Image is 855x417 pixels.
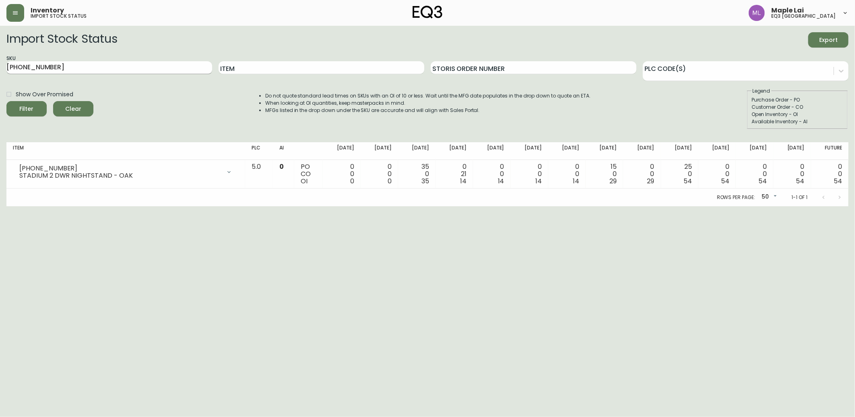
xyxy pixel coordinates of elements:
[13,163,239,181] div: [PHONE_NUMBER]STADIUM 2 DWR NIGHTSTAND - OAK
[548,142,586,160] th: [DATE]
[811,142,849,160] th: Future
[752,104,843,111] div: Customer Order - CO
[461,176,467,186] span: 14
[60,104,87,114] span: Clear
[758,191,779,204] div: 50
[436,142,473,160] th: [DATE]
[245,160,273,189] td: 5.0
[759,176,767,186] span: 54
[405,163,429,185] div: 35 0
[265,92,591,100] li: Do not quote standard lead times on SKUs with an OI of 10 or less. Wait until the MFG date popula...
[752,87,771,95] legend: Legend
[301,163,316,185] div: PO CO
[517,163,542,185] div: 0 0
[623,142,661,160] th: [DATE]
[791,194,807,201] p: 1-1 of 1
[367,163,392,185] div: 0 0
[6,142,245,160] th: Item
[667,163,692,185] div: 25 0
[279,162,284,171] span: 0
[721,176,729,186] span: 54
[771,7,804,14] span: Maple Lai
[511,142,548,160] th: [DATE]
[630,163,654,185] div: 0 0
[796,176,805,186] span: 54
[780,163,804,185] div: 0 0
[31,14,87,19] h5: import stock status
[771,14,836,19] h5: eq3 [GEOGRAPHIC_DATA]
[752,111,843,118] div: Open Inventory - OI
[31,7,64,14] span: Inventory
[442,163,467,185] div: 0 21
[350,176,354,186] span: 0
[684,176,692,186] span: 54
[20,104,34,114] div: Filter
[421,176,429,186] span: 35
[398,142,436,160] th: [DATE]
[736,142,773,160] th: [DATE]
[773,142,811,160] th: [DATE]
[592,163,617,185] div: 15 0
[742,163,767,185] div: 0 0
[535,176,542,186] span: 14
[16,90,73,99] span: Show Over Promised
[717,194,755,201] p: Rows per page:
[413,6,442,19] img: logo
[815,35,842,45] span: Export
[473,142,510,160] th: [DATE]
[555,163,579,185] div: 0 0
[273,142,295,160] th: AI
[301,176,308,186] span: OI
[361,142,398,160] th: [DATE]
[573,176,579,186] span: 14
[6,101,47,116] button: Filter
[749,5,765,21] img: 61e28cffcf8cc9f4e300d877dd684943
[498,176,504,186] span: 14
[19,172,221,179] div: STADIUM 2 DWR NIGHTSTAND - OAK
[647,176,655,186] span: 29
[479,163,504,185] div: 0 0
[6,32,117,48] h2: Import Stock Status
[265,107,591,114] li: MFGs listed in the drop down under the SKU are accurate and will align with Sales Portal.
[705,163,729,185] div: 0 0
[323,142,360,160] th: [DATE]
[586,142,623,160] th: [DATE]
[19,165,221,172] div: [PHONE_NUMBER]
[661,142,698,160] th: [DATE]
[752,96,843,104] div: Purchase Order - PO
[610,176,617,186] span: 29
[388,176,392,186] span: 0
[53,101,93,116] button: Clear
[808,32,849,48] button: Export
[265,100,591,107] li: When looking at OI quantities, keep masterpacks in mind.
[245,142,273,160] th: PLC
[818,163,842,185] div: 0 0
[698,142,736,160] th: [DATE]
[834,176,842,186] span: 54
[752,118,843,125] div: Available Inventory - AI
[329,163,354,185] div: 0 0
